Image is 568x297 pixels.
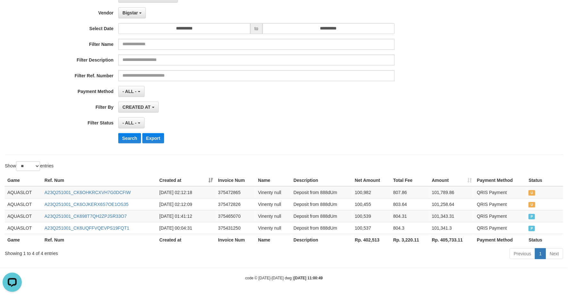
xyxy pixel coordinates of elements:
[294,276,323,280] strong: [DATE] 11:00:49
[5,248,232,257] div: Showing 1 to 4 of 4 entries
[391,222,430,234] td: 804.3
[474,186,526,199] td: QRIS Payment
[42,174,157,186] th: Ref. Num
[5,161,54,171] label: Show entries
[255,198,291,210] td: Vinenty null
[122,89,137,94] span: - ALL -
[546,248,563,259] a: Next
[5,198,42,210] td: AQUASLOT
[474,234,526,246] th: Payment Method
[291,174,352,186] th: Description
[429,222,474,234] td: 101,341.3
[291,234,352,246] th: Description
[16,161,40,171] select: Showentries
[529,190,535,196] span: UNPAID
[255,186,291,199] td: Vinenty null
[157,210,215,222] td: [DATE] 01:41:12
[255,210,291,222] td: Vinenty null
[255,174,291,186] th: Name
[118,86,144,97] button: - ALL -
[216,198,256,210] td: 375472826
[122,105,151,110] span: CREATED AT
[429,234,474,246] th: Rp. 405,733.11
[157,222,215,234] td: [DATE] 00:04:31
[5,210,42,222] td: AQUASLOT
[3,3,22,22] button: Open LiveChat chat widget
[45,214,127,219] a: A23Q251001_CK698T7QH2ZPJSR33O7
[255,222,291,234] td: Vinenty null
[291,222,352,234] td: Deposit from 888dUm
[157,186,215,199] td: [DATE] 02:12:18
[250,23,263,34] span: to
[216,210,256,222] td: 375465070
[429,186,474,199] td: 101,789.86
[216,186,256,199] td: 375472865
[5,222,42,234] td: AQUASLOT
[391,198,430,210] td: 803.64
[157,174,215,186] th: Created at: activate to sort column ascending
[118,117,144,128] button: - ALL -
[474,222,526,234] td: QRIS Payment
[45,225,129,231] a: A23Q251001_CK6UQFFVQEVPS19FQT1
[352,234,391,246] th: Rp. 402,513
[216,174,256,186] th: Invoice Num
[118,7,146,18] button: Bigstar
[291,186,352,199] td: Deposit from 888dUm
[529,214,535,219] span: PAID
[45,202,129,207] a: A23Q251001_CK6OJKERX6S7OE1OS35
[510,248,535,259] a: Previous
[118,133,141,143] button: Search
[391,186,430,199] td: 807.86
[429,174,474,186] th: Amount: activate to sort column ascending
[216,222,256,234] td: 375431250
[352,210,391,222] td: 100,539
[352,174,391,186] th: Net Amount
[5,234,42,246] th: Game
[42,234,157,246] th: Ref. Num
[255,234,291,246] th: Name
[352,222,391,234] td: 100,537
[429,210,474,222] td: 101,343.31
[45,190,131,195] a: A23Q251001_CK6OHKRCXVH7G0DCFIW
[474,174,526,186] th: Payment Method
[529,202,535,208] span: UNPAID
[474,198,526,210] td: QRIS Payment
[5,174,42,186] th: Game
[216,234,256,246] th: Invoice Num
[142,133,164,143] button: Export
[245,276,323,280] small: code © [DATE]-[DATE] dwg |
[157,198,215,210] td: [DATE] 02:12:09
[118,102,159,113] button: CREATED AT
[122,10,138,15] span: Bigstar
[5,186,42,199] td: AQUASLOT
[157,234,215,246] th: Created at
[352,198,391,210] td: 100,455
[391,174,430,186] th: Total Fee
[526,234,563,246] th: Status
[391,210,430,222] td: 804.31
[391,234,430,246] th: Rp. 3,220.11
[291,210,352,222] td: Deposit from 888dUm
[526,174,563,186] th: Status
[122,120,137,125] span: - ALL -
[474,210,526,222] td: QRIS Payment
[352,186,391,199] td: 100,982
[291,198,352,210] td: Deposit from 888dUm
[535,248,546,259] a: 1
[429,198,474,210] td: 101,258.64
[529,226,535,231] span: PAID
